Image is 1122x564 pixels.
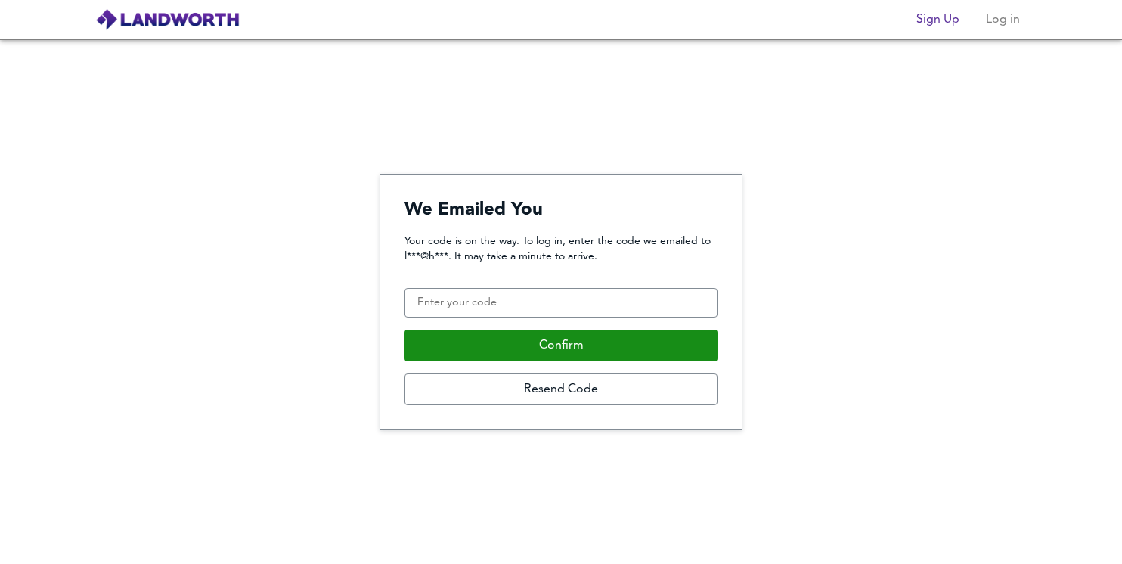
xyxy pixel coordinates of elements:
[404,234,718,264] p: Your code is on the way. To log in, enter the code we emailed to l***@h***. It may take a minute ...
[95,8,240,31] img: logo
[984,9,1021,30] span: Log in
[916,9,959,30] span: Sign Up
[978,5,1027,35] button: Log in
[910,5,965,35] button: Sign Up
[404,330,718,361] button: Confirm
[404,288,718,318] input: Enter your code
[404,199,718,222] h4: We Emailed You
[404,373,718,405] button: Resend Code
